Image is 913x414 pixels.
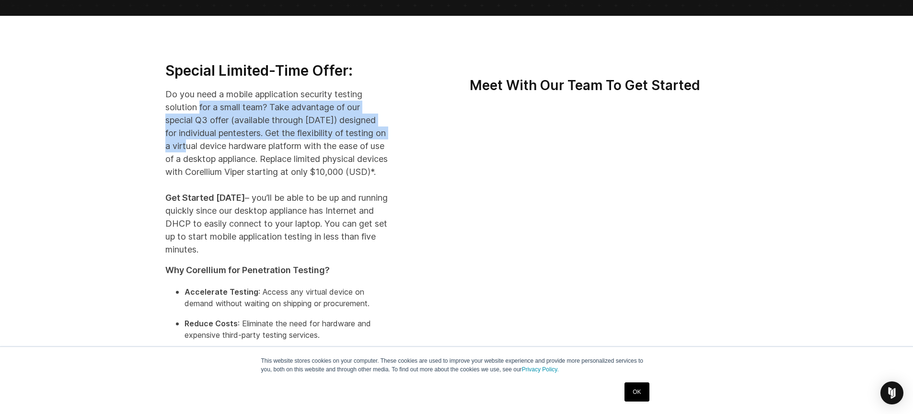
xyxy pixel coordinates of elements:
[624,382,649,402] a: OK
[165,193,245,203] strong: Get Started [DATE]
[185,319,238,328] strong: Reduce Costs
[185,318,388,341] p: : Eliminate the need for hardware and expensive third-party testing services.
[880,381,903,404] div: Open Intercom Messenger
[470,77,700,93] strong: Meet With Our Team To Get Started
[522,366,559,373] a: Privacy Policy.
[165,62,388,80] h3: Special Limited-Time Offer:
[185,287,258,297] strong: Accelerate Testing
[261,356,652,374] p: This website stores cookies on your computer. These cookies are used to improve your website expe...
[185,286,388,309] p: : Access any virtual device on demand without waiting on shipping or procurement.
[165,265,330,275] strong: Why Corellium for Penetration Testing?
[165,88,388,256] p: Do you need a mobile application security testing solution for a small team? Take advantage of ou...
